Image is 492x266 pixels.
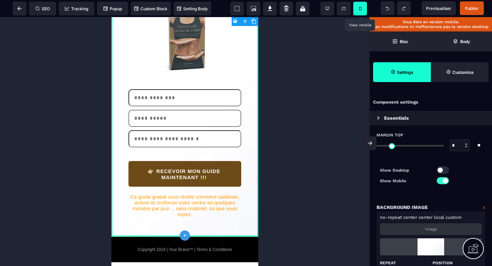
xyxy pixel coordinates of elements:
[452,70,474,75] strong: Customize
[397,70,413,75] strong: Settings
[384,114,409,122] p: Essentials
[370,31,431,51] span: Open Blocks
[482,203,485,211] a: x
[247,2,260,15] span: Screenshot
[403,215,433,220] span: center center
[370,96,492,109] div: Component settings
[17,144,130,170] button: 👉🏼 RECEVOIR MON GUIDE MAINTENANT !!!
[177,6,208,11] span: Setting Body
[377,132,403,138] span: Margin Top
[104,6,122,11] span: Popup
[380,215,402,220] span: no-repeat
[17,177,130,200] text: Ce guide gratuit vous révèle comment stabiliser, activer et renforcer votre centre en quelques mi...
[422,1,456,15] span: Preview
[380,167,431,174] p: Show Desktop
[377,116,380,120] img: loading
[425,227,437,231] p: Image
[65,6,88,11] span: Tracking
[410,238,451,255] img: loading
[373,19,489,24] p: Vous êtes en version mobile.
[460,39,470,44] strong: Body
[230,2,244,15] span: View components
[465,6,479,11] span: Publier
[377,203,428,211] p: Background Image
[134,6,167,11] span: Custom Block
[36,6,50,11] span: SEO
[434,215,444,220] span: local
[373,24,489,29] p: Les modifications ici n’affecterons pas la version desktop
[400,39,408,44] strong: Bloc
[426,6,451,11] span: Previsualiser
[446,215,462,220] span: custom
[431,62,489,82] span: Open Style Manager
[373,62,431,82] span: Settings
[380,177,431,184] p: Show Mobile
[431,31,492,51] span: Open Layer Manager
